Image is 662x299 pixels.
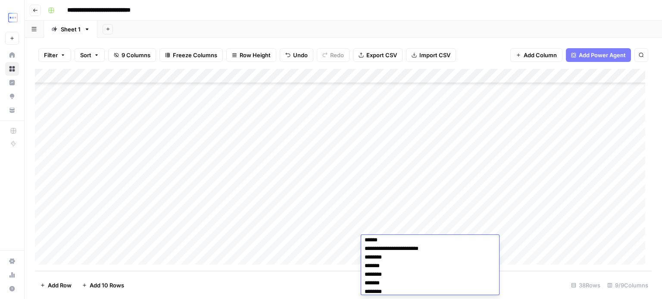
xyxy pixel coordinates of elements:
button: 9 Columns [108,48,156,62]
span: Row Height [240,51,271,59]
span: Add Row [48,281,72,290]
button: Row Height [226,48,276,62]
span: Add Power Agent [579,51,626,59]
span: 9 Columns [122,51,150,59]
span: Redo [330,51,344,59]
span: Sort [80,51,91,59]
button: Freeze Columns [159,48,223,62]
a: Sheet 1 [44,21,97,38]
div: Sheet 1 [61,25,81,34]
button: Add Power Agent [566,48,631,62]
img: TripleDart Logo [5,10,21,25]
div: 38 Rows [568,278,604,292]
button: Undo [280,48,313,62]
button: Import CSV [406,48,456,62]
a: Your Data [5,103,19,117]
span: Add 10 Rows [90,281,124,290]
a: Browse [5,62,19,76]
button: Redo [317,48,350,62]
a: Usage [5,268,19,282]
span: Import CSV [419,51,450,59]
a: Insights [5,76,19,89]
button: Add Row [35,278,77,292]
a: Opportunities [5,89,19,103]
button: Filter [38,48,71,62]
button: Help + Support [5,282,19,296]
span: Freeze Columns [173,51,217,59]
button: Workspace: TripleDart [5,7,19,28]
span: Undo [293,51,308,59]
span: Add Column [524,51,557,59]
button: Add 10 Rows [77,278,129,292]
span: Filter [44,51,58,59]
div: 9/9 Columns [604,278,652,292]
button: Export CSV [353,48,403,62]
a: Home [5,48,19,62]
button: Sort [75,48,105,62]
span: Export CSV [366,51,397,59]
button: Add Column [510,48,562,62]
a: Settings [5,254,19,268]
